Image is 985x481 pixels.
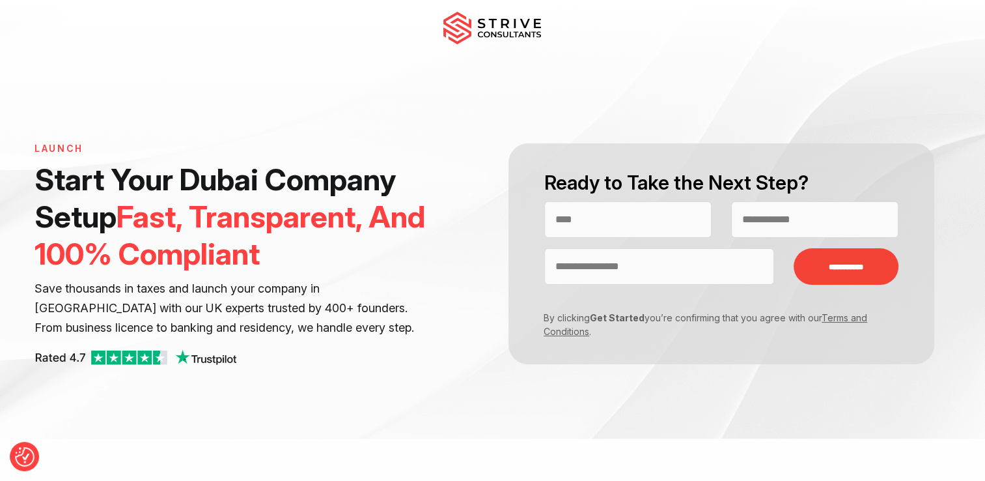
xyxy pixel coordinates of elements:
[15,447,35,467] img: Revisit consent button
[35,198,425,272] span: Fast, Transparent, And 100% Compliant
[534,311,889,338] p: By clicking you’re confirming that you agree with our .
[35,161,428,272] h1: Start Your Dubai Company Setup
[15,447,35,467] button: Consent Preferences
[443,12,541,44] img: main-logo.svg
[492,143,950,364] form: Contact form
[35,279,428,338] p: Save thousands in taxes and launch your company in [GEOGRAPHIC_DATA] with our UK experts trusted ...
[544,169,898,196] h2: Ready to Take the Next Step?
[544,312,867,337] a: Terms and Conditions
[35,143,428,154] h6: LAUNCH
[590,312,645,323] strong: Get Started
